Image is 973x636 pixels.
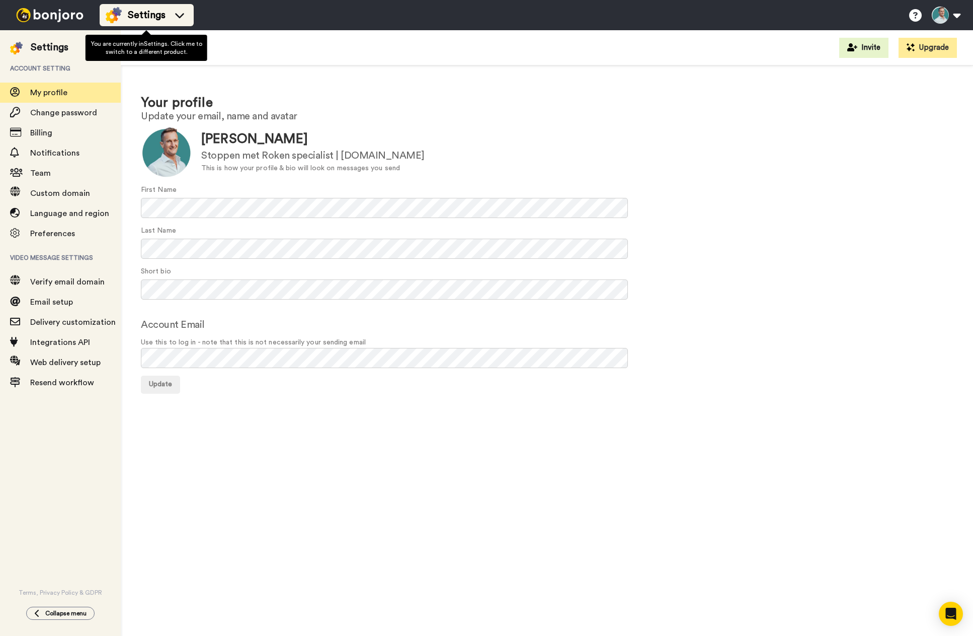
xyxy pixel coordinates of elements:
span: Use this to log in - note that this is not necessarily your sending email [141,337,953,348]
img: settings-colored.svg [10,42,23,54]
button: Invite [839,38,888,58]
button: Upgrade [899,38,957,58]
button: Update [141,376,180,394]
span: Team [30,169,51,177]
span: Verify email domain [30,278,105,286]
h2: Update your email, name and avatar [141,111,953,122]
span: Preferences [30,230,75,238]
img: settings-colored.svg [106,7,122,23]
span: Custom domain [30,189,90,197]
span: Email setup [30,298,73,306]
div: Stoppen met Roken specialist | [DOMAIN_NAME] [201,149,425,163]
span: Delivery customization [30,318,116,326]
span: Settings [128,8,166,22]
div: Settings [31,40,68,54]
label: Account Email [141,317,205,332]
label: Last Name [141,226,176,236]
span: Integrations API [30,338,90,346]
span: Web delivery setup [30,359,101,367]
h1: Your profile [141,96,953,110]
span: Resend workflow [30,379,94,387]
span: Change password [30,109,97,117]
span: My profile [30,89,67,97]
span: Billing [30,129,52,137]
label: First Name [141,185,177,195]
span: Update [149,381,172,388]
span: Collapse menu [45,609,87,617]
div: This is how your profile & bio will look on messages you send [201,163,425,174]
div: [PERSON_NAME] [201,130,425,149]
button: Collapse menu [26,607,95,620]
img: bj-logo-header-white.svg [12,8,88,22]
span: Notifications [30,149,79,157]
div: Open Intercom Messenger [939,602,963,626]
span: Language and region [30,209,109,218]
span: You are currently in Settings . Click me to switch to a different product. [91,41,202,55]
label: Short bio [141,266,171,277]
